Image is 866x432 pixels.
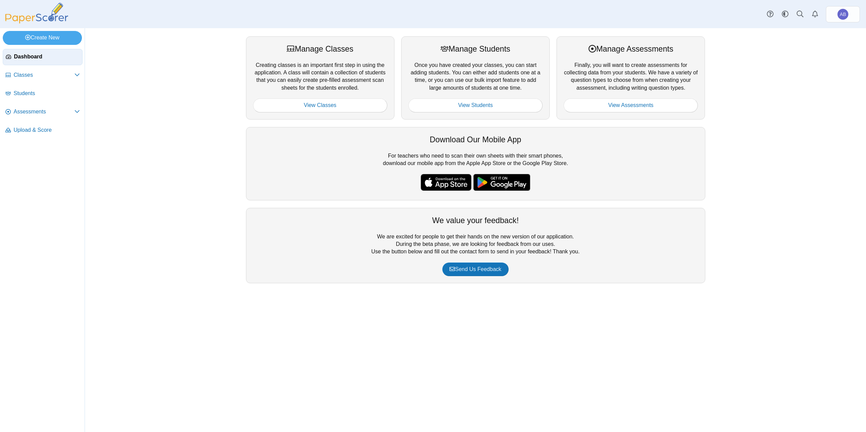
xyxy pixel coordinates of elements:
div: Manage Students [408,43,543,54]
a: Create New [3,31,82,44]
div: We are excited for people to get their hands on the new version of our application. During the be... [246,208,705,283]
span: Dashboard [14,53,79,60]
div: Once you have created your classes, you can start adding students. You can either add students on... [401,36,550,119]
span: Students [14,90,80,97]
div: Download Our Mobile App [253,134,698,145]
span: Anton Butenko [840,12,846,17]
img: PaperScorer [3,3,71,23]
a: Alerts [808,7,823,22]
div: We value your feedback! [253,215,698,226]
a: Upload & Score [3,122,83,139]
a: PaperScorer [3,19,71,24]
div: For teachers who need to scan their own sheets with their smart phones, download our mobile app f... [246,127,705,200]
a: Anton Butenko [826,6,860,22]
span: Assessments [14,108,74,115]
a: View Classes [253,98,387,112]
span: Classes [14,71,74,79]
a: Students [3,86,83,102]
img: google-play-badge.png [473,174,530,191]
a: Assessments [3,104,83,120]
div: Finally, you will want to create assessments for collecting data from your students. We have a va... [556,36,705,119]
div: Creating classes is an important first step in using the application. A class will contain a coll... [246,36,394,119]
a: View Assessments [564,98,698,112]
div: Manage Classes [253,43,387,54]
a: View Students [408,98,543,112]
span: Upload & Score [14,126,80,134]
a: Dashboard [3,49,83,65]
a: Send Us Feedback [442,263,508,276]
div: Manage Assessments [564,43,698,54]
span: Anton Butenko [837,9,848,20]
span: Send Us Feedback [449,266,501,272]
img: apple-store-badge.svg [421,174,472,191]
a: Classes [3,67,83,84]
